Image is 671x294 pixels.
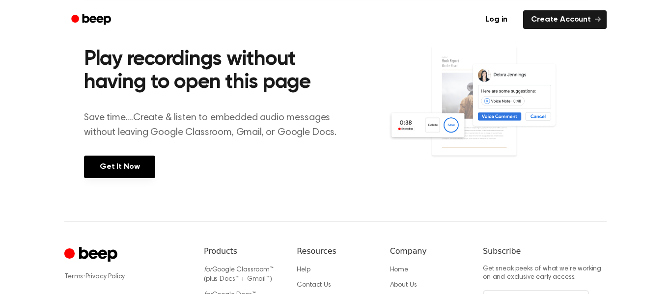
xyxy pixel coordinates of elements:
[297,267,310,273] a: Help
[64,245,120,265] a: Cruip
[388,45,587,177] img: Voice Comments on Docs and Recording Widget
[84,156,155,178] a: Get It Now
[297,245,374,257] h6: Resources
[64,272,188,282] div: ·
[475,8,517,31] a: Log in
[297,282,331,289] a: Contact Us
[64,10,120,29] a: Beep
[204,245,281,257] h6: Products
[483,265,607,282] p: Get sneak peeks of what we’re working on and exclusive early access.
[483,245,607,257] h6: Subscribe
[390,267,408,273] a: Home
[84,48,349,95] h2: Play recordings without having to open this page
[523,10,607,29] a: Create Account
[204,267,274,283] a: forGoogle Classroom™ (plus Docs™ + Gmail™)
[390,282,417,289] a: About Us
[390,245,467,257] h6: Company
[84,110,349,140] p: Save time....Create & listen to embedded audio messages without leaving Google Classroom, Gmail, ...
[85,273,125,280] a: Privacy Policy
[204,267,212,273] i: for
[64,273,83,280] a: Terms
